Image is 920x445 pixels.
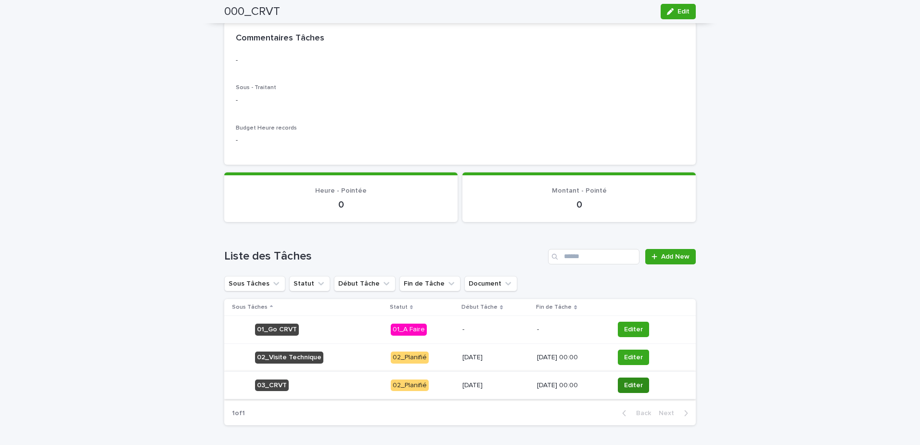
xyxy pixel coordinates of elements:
[552,187,607,194] span: Montant - Pointé
[655,409,696,418] button: Next
[659,410,680,417] span: Next
[236,199,446,210] p: 0
[661,253,690,260] span: Add New
[236,85,276,91] span: Sous - Traitant
[315,187,367,194] span: Heure - Pointée
[232,302,268,313] p: Sous Tâches
[462,326,529,334] p: -
[618,322,649,337] button: Editer
[630,410,651,417] span: Back
[399,276,460,291] button: Fin de Tâche
[334,276,396,291] button: Début Tâche
[537,353,606,362] p: [DATE] 00:00
[536,302,572,313] p: Fin de Tâche
[255,380,289,392] div: 03_CRVT
[464,276,517,291] button: Document
[624,325,643,334] span: Editer
[224,315,696,343] tr: 01_Go CRVT01_A Faire--Editer
[224,371,696,399] tr: 03_CRVT02_Planifié[DATE][DATE] 00:00Editer
[462,381,529,390] p: [DATE]
[462,353,529,362] p: [DATE]
[224,402,253,425] p: 1 of 1
[255,352,323,364] div: 02_Visite Technique
[236,55,684,65] p: -
[289,276,330,291] button: Statut
[390,302,408,313] p: Statut
[461,302,498,313] p: Début Tâche
[618,350,649,365] button: Editer
[255,324,299,336] div: 01_Go CRVT
[624,380,643,390] span: Editer
[236,95,684,105] p: -
[548,249,639,264] input: Search
[391,352,429,364] div: 02_Planifié
[224,343,696,371] tr: 02_Visite Technique02_Planifié[DATE][DATE] 00:00Editer
[624,353,643,362] span: Editer
[391,380,429,392] div: 02_Planifié
[614,409,655,418] button: Back
[661,4,696,19] button: Edit
[537,326,606,334] p: -
[224,249,544,263] h1: Liste des Tâches
[618,378,649,393] button: Editer
[391,324,427,336] div: 01_A Faire
[236,135,684,145] p: -
[224,5,280,19] h2: 000_CRVT
[537,381,606,390] p: [DATE] 00:00
[677,8,690,15] span: Edit
[236,125,297,131] span: Budget Heure records
[474,199,684,210] p: 0
[645,249,696,264] a: Add New
[224,276,285,291] button: Sous Tâches
[236,33,324,44] h2: Commentaires Tâches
